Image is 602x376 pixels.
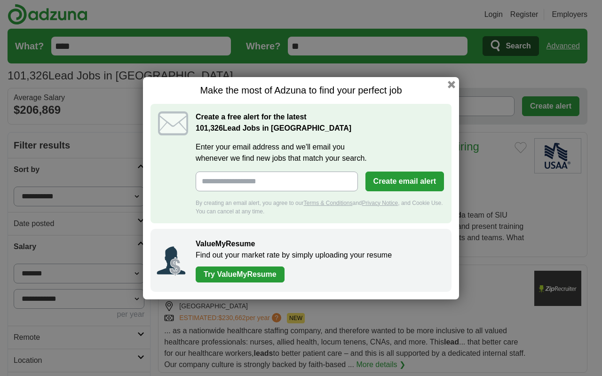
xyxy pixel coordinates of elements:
h1: Make the most of Adzuna to find your perfect job [150,85,451,96]
h2: ValueMyResume [196,238,442,250]
button: Create email alert [365,172,444,191]
a: Try ValueMyResume [196,266,285,282]
img: icon_email.svg [158,111,188,135]
span: 101,326 [196,123,223,134]
a: Terms & Conditions [303,200,352,206]
label: Enter your email address and we'll email you whenever we find new jobs that match your search. [196,141,444,164]
strong: Lead Jobs in [GEOGRAPHIC_DATA] [196,124,351,132]
h2: Create a free alert for the latest [196,111,444,134]
div: By creating an email alert, you agree to our and , and Cookie Use. You can cancel at any time. [196,199,444,216]
p: Find out your market rate by simply uploading your resume [196,250,442,261]
a: Privacy Notice [362,200,398,206]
